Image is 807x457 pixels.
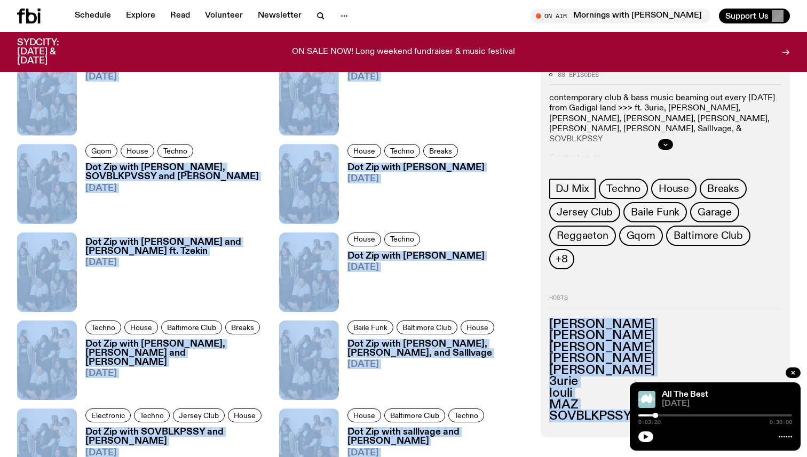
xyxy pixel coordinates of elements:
h3: Dot Zip with SOVBLKPSSY and [PERSON_NAME] [85,428,266,446]
span: Techno [140,412,164,420]
h3: [PERSON_NAME] [549,318,781,330]
span: [DATE] [85,369,266,378]
a: Baltimore Club [161,320,222,334]
span: Techno [454,412,478,420]
span: Baltimore Club [390,412,439,420]
span: Baile Funk [631,206,679,218]
h3: Dot Zip with [PERSON_NAME] and [PERSON_NAME] ft. Tzekin [85,238,266,256]
span: 88 episodes [558,71,599,77]
a: Baile Funk [623,202,687,222]
span: [DATE] [347,360,528,369]
h3: Dot Zip with [PERSON_NAME], [PERSON_NAME] and [PERSON_NAME] [85,340,266,367]
p: ON SALE NOW! Long weekend fundraiser & music festival [292,47,515,57]
span: 0:30:00 [770,420,792,425]
span: 0:03:20 [638,420,661,425]
a: Electronic [85,408,131,422]
h3: SOVBLKPSSY [549,411,781,422]
a: Explore [120,9,162,23]
a: Techno [599,179,648,199]
span: House [130,323,152,331]
span: [DATE] [347,263,485,272]
span: Breaks [429,147,452,155]
span: Baltimore Club [402,323,452,331]
a: Sunset with Dot Zip[DATE] [339,61,434,135]
span: +8 [556,253,568,265]
a: House [228,408,262,422]
span: [DATE] [85,73,172,82]
span: House [353,235,375,243]
button: Support Us [719,9,790,23]
h3: MAZ [549,399,781,411]
a: Dot Zip with [PERSON_NAME], [PERSON_NAME], and Salllvage[DATE] [339,340,528,400]
span: Reggaeton [557,230,608,242]
a: House [651,179,697,199]
span: House [353,147,375,155]
a: Volunteer [199,9,249,23]
a: Garage [690,202,739,222]
a: Jersey Club [549,202,620,222]
span: Techno [91,323,115,331]
p: contemporary club & bass music beaming out every [DATE] from Gadigal land >>> ft. 3urie, [PERSON_... [549,93,781,145]
h3: SYDCITY: [DATE] & [DATE] [17,38,85,66]
span: House [659,183,689,195]
span: House [466,323,488,331]
button: +8 [549,249,574,269]
span: House [126,147,148,155]
a: Gqom [619,226,663,246]
span: Breaks [707,183,739,195]
a: Breaks [700,179,747,199]
a: Sunset with Dot Zip[DATE] [77,61,172,135]
a: Gqom [85,144,117,158]
span: Baltimore Club [167,323,216,331]
a: Baile Funk [347,320,393,334]
span: Jersey Club [557,206,613,218]
a: Dot Zip with [PERSON_NAME], [PERSON_NAME] and [PERSON_NAME][DATE] [77,340,266,400]
a: House [124,320,158,334]
h3: [PERSON_NAME] [549,330,781,342]
h3: Dot Zip with [PERSON_NAME], [PERSON_NAME], and Salllvage [347,340,528,358]
span: House [234,412,256,420]
a: Techno [157,144,193,158]
span: [DATE] [347,174,485,183]
a: DJ Mix [549,179,596,199]
h3: [PERSON_NAME] [549,341,781,353]
h3: 3urie [549,376,781,388]
h3: Dot Zip with [PERSON_NAME] [347,252,485,261]
a: Newsletter [251,9,308,23]
a: Baltimore Club [666,226,750,246]
button: On AirMornings with [PERSON_NAME] [531,9,710,23]
span: Breaks [231,323,254,331]
span: [DATE] [85,258,266,267]
a: Jersey Club [173,408,225,422]
a: Techno [134,408,170,422]
span: Baile Funk [353,323,387,331]
a: All The Best [662,390,708,399]
span: Electronic [91,412,125,420]
span: Gqom [91,147,112,155]
h3: Dot Zip with [PERSON_NAME], SOVBLKPVSSY and [PERSON_NAME] [85,163,266,181]
h3: louli [549,388,781,399]
h3: Dot Zip with [PERSON_NAME] [347,163,485,172]
span: [DATE] [85,184,266,193]
span: Baltimore Club [674,230,743,242]
a: House [347,408,381,422]
span: Support Us [725,11,769,21]
a: Techno [384,232,420,246]
a: Schedule [68,9,117,23]
a: Baltimore Club [384,408,445,422]
a: Dot Zip with [PERSON_NAME][DATE] [339,163,485,223]
a: Breaks [225,320,260,334]
span: Gqom [627,230,655,242]
h3: [PERSON_NAME] [549,353,781,365]
a: Baltimore Club [397,320,457,334]
a: Read [164,9,196,23]
span: Jersey Club [179,412,219,420]
span: Techno [163,147,187,155]
a: House [121,144,154,158]
a: Techno [384,144,420,158]
h3: [PERSON_NAME] [549,364,781,376]
a: Techno [85,320,121,334]
a: House [347,144,381,158]
span: [DATE] [662,400,792,408]
span: Techno [390,147,414,155]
